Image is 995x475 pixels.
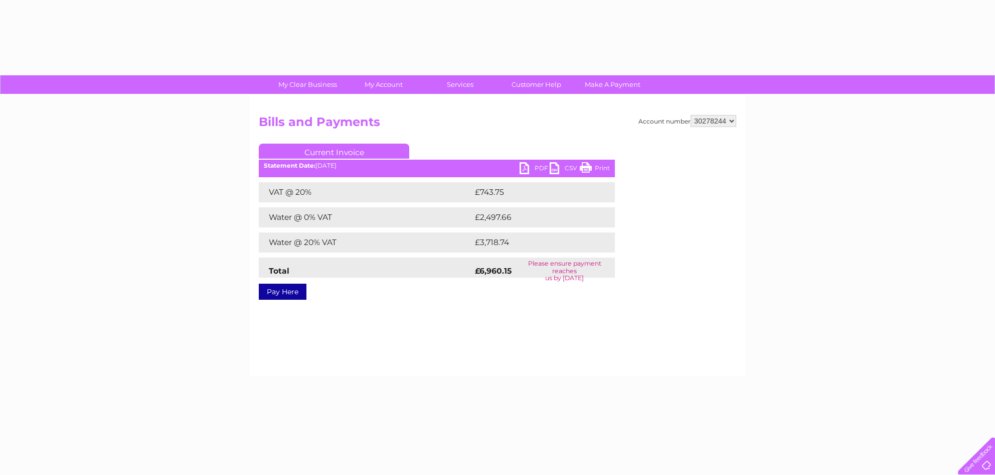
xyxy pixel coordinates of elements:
[638,115,736,127] div: Account number
[472,207,599,227] td: £2,497.66
[520,162,550,177] a: PDF
[259,115,736,134] h2: Bills and Payments
[259,284,306,300] a: Pay Here
[472,232,599,253] td: £3,718.74
[259,182,472,202] td: VAT @ 20%
[259,144,409,159] a: Current Invoice
[269,266,289,276] strong: Total
[571,75,654,94] a: Make A Payment
[259,162,615,169] div: [DATE]
[266,75,349,94] a: My Clear Business
[343,75,425,94] a: My Account
[472,182,597,202] td: £743.75
[419,75,502,94] a: Services
[495,75,578,94] a: Customer Help
[514,258,615,284] td: Please ensure payment reaches us by [DATE]
[259,207,472,227] td: Water @ 0% VAT
[264,162,315,169] b: Statement Date:
[550,162,580,177] a: CSV
[580,162,610,177] a: Print
[475,266,512,276] strong: £6,960.15
[259,232,472,253] td: Water @ 20% VAT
